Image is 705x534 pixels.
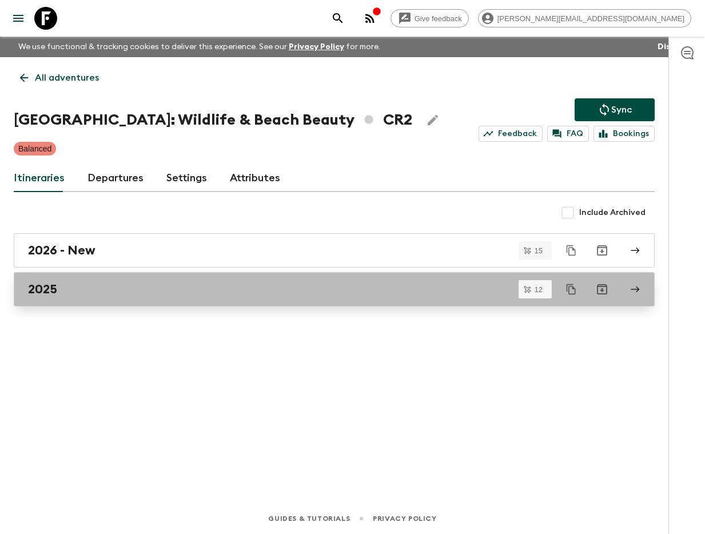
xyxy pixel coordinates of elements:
[326,7,349,30] button: search adventures
[391,9,469,27] a: Give feedback
[7,7,30,30] button: menu
[579,207,646,218] span: Include Archived
[547,126,589,142] a: FAQ
[28,282,57,297] h2: 2025
[14,109,412,131] h1: [GEOGRAPHIC_DATA]: Wildlife & Beach Beauty CR2
[594,126,655,142] a: Bookings
[528,247,549,254] span: 15
[14,233,655,268] a: 2026 - New
[268,512,350,525] a: Guides & Tutorials
[491,14,691,23] span: [PERSON_NAME][EMAIL_ADDRESS][DOMAIN_NAME]
[28,243,95,258] h2: 2026 - New
[561,240,581,261] button: Duplicate
[408,14,468,23] span: Give feedback
[14,66,105,89] a: All adventures
[18,143,51,154] p: Balanced
[14,272,655,306] a: 2025
[655,39,691,55] button: Dismiss
[561,279,581,300] button: Duplicate
[289,43,344,51] a: Privacy Policy
[35,71,99,85] p: All adventures
[373,512,436,525] a: Privacy Policy
[591,278,614,301] button: Archive
[478,9,691,27] div: [PERSON_NAME][EMAIL_ADDRESS][DOMAIN_NAME]
[591,239,614,262] button: Archive
[87,165,144,192] a: Departures
[479,126,543,142] a: Feedback
[166,165,207,192] a: Settings
[421,109,444,131] button: Edit Adventure Title
[14,37,385,57] p: We use functional & tracking cookies to deliver this experience. See our for more.
[575,98,655,121] button: Sync adventure departures to the booking engine
[230,165,280,192] a: Attributes
[14,165,65,192] a: Itineraries
[611,103,632,117] p: Sync
[528,286,549,293] span: 12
